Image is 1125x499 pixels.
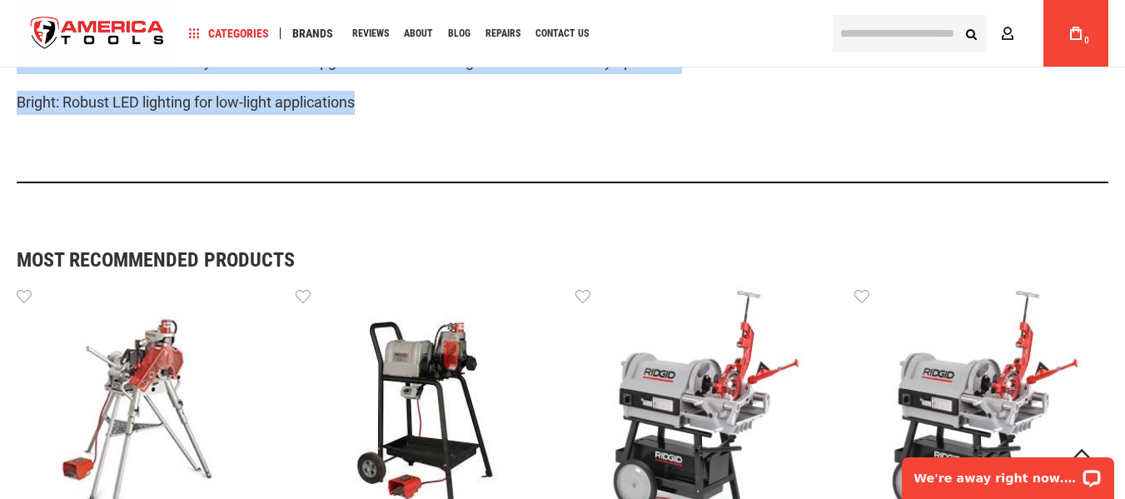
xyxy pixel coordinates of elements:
[485,28,520,38] span: Repairs
[285,22,341,45] a: Brands
[17,250,1050,270] strong: Most Recommended Products
[352,28,389,38] span: Reviews
[396,22,441,45] a: About
[17,91,1108,115] p: Bright: Robust LED lighting for low-light applications
[955,17,987,49] button: Search
[1084,36,1089,45] span: 0
[182,22,276,45] a: Categories
[528,22,596,45] a: Contact Us
[448,28,470,38] span: Blog
[891,447,1125,499] iframe: LiveChat chat widget
[345,22,396,45] a: Reviews
[478,22,528,45] a: Repairs
[17,2,178,65] a: store logo
[292,27,333,39] span: Brands
[189,27,269,39] span: Categories
[17,2,178,65] img: America Tools
[535,28,589,38] span: Contact Us
[404,28,433,38] span: About
[441,22,478,45] a: Blog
